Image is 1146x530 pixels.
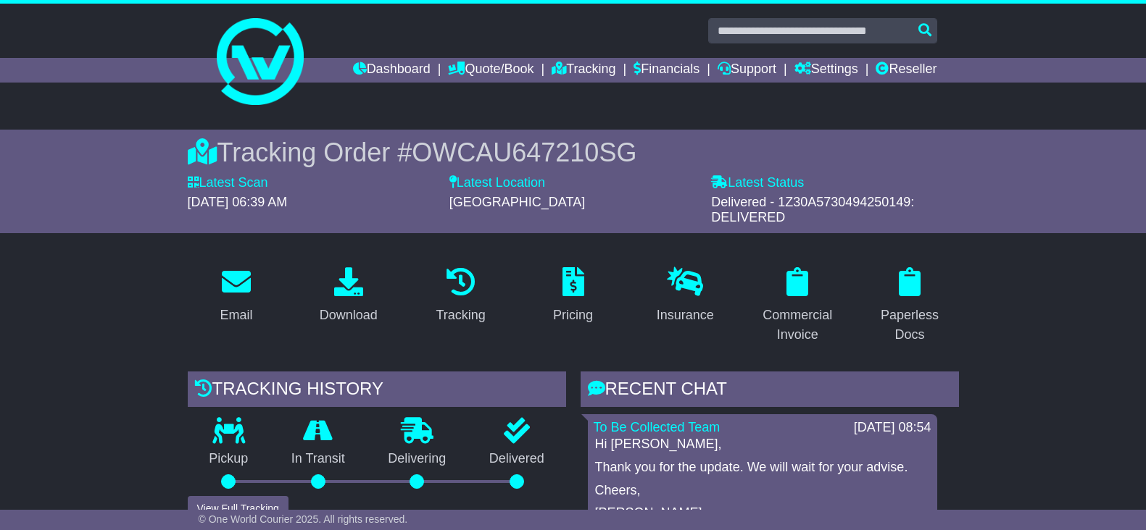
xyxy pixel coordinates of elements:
a: Tracking [426,262,494,330]
p: Delivering [367,451,468,467]
a: Financials [634,58,699,83]
a: Quote/Book [448,58,533,83]
a: Tracking [552,58,615,83]
p: In Transit [270,451,367,467]
a: Email [210,262,262,330]
div: Download [320,306,378,325]
a: Settings [794,58,858,83]
div: Tracking history [188,371,566,411]
div: Pricing [553,306,593,325]
div: Email [220,306,252,325]
a: Dashboard [353,58,431,83]
div: [DATE] 08:54 [854,420,931,436]
p: Delivered [468,451,566,467]
div: Tracking Order # [188,137,959,168]
a: To Be Collected Team [594,420,721,434]
div: RECENT CHAT [581,371,959,411]
a: Support [718,58,776,83]
div: Commercial Invoice [758,306,837,345]
label: Latest Scan [188,175,268,191]
span: Delivered - 1Z30A5730494250149: DELIVERED [711,195,914,225]
div: Insurance [657,306,714,325]
label: Latest Status [711,175,804,191]
span: © One World Courier 2025. All rights reserved. [199,513,408,525]
span: [DATE] 06:39 AM [188,195,288,209]
span: [GEOGRAPHIC_DATA] [449,195,585,209]
a: Download [310,262,387,330]
div: Tracking [436,306,485,325]
span: OWCAU647210SG [412,138,636,167]
p: Thank you for the update. We will wait for your advise. [595,460,930,476]
p: Pickup [188,451,270,467]
p: Hi [PERSON_NAME], [595,437,930,453]
a: Reseller [876,58,937,83]
a: Pricing [544,262,602,330]
a: Insurance [647,262,723,330]
label: Latest Location [449,175,545,191]
p: [PERSON_NAME] [595,505,930,521]
div: Paperless Docs [871,306,950,345]
a: Paperless Docs [861,262,959,350]
a: Commercial Invoice [749,262,847,350]
p: Cheers, [595,483,930,499]
button: View Full Tracking [188,496,288,521]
